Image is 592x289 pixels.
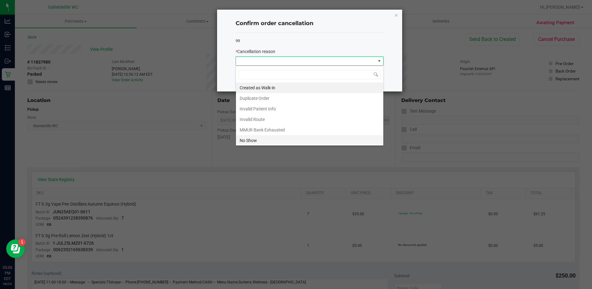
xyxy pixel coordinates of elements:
li: Created as Walk-in [236,82,383,93]
li: No Show [236,135,383,146]
iframe: Resource center [6,239,25,258]
li: Duplicate Order [236,93,383,104]
li: Invalid Patient Info [236,104,383,114]
span: 99 [236,38,240,43]
li: MMUR Bank Exhausted [236,125,383,135]
li: Invalid Route [236,114,383,125]
iframe: Resource center unread badge [18,238,26,246]
button: Close [394,11,398,19]
span: Cancellation reason [237,49,275,54]
h4: Confirm order cancellation [236,20,384,28]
